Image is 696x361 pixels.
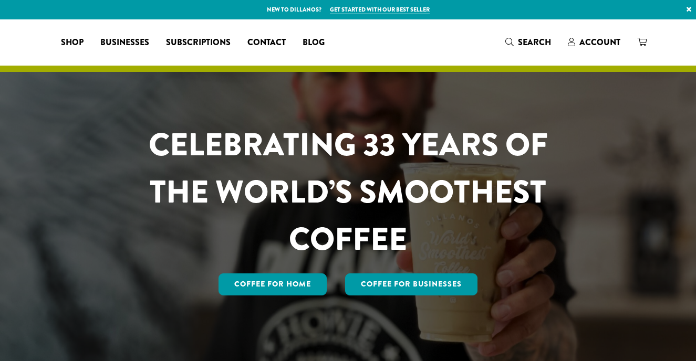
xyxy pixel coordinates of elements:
[303,36,325,49] span: Blog
[497,34,559,51] a: Search
[100,36,149,49] span: Businesses
[518,36,551,48] span: Search
[345,273,477,295] a: Coffee For Businesses
[61,36,84,49] span: Shop
[579,36,620,48] span: Account
[330,5,430,14] a: Get started with our best seller
[53,34,92,51] a: Shop
[247,36,286,49] span: Contact
[219,273,327,295] a: Coffee for Home
[166,36,231,49] span: Subscriptions
[118,121,579,263] h1: CELEBRATING 33 YEARS OF THE WORLD’S SMOOTHEST COFFEE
